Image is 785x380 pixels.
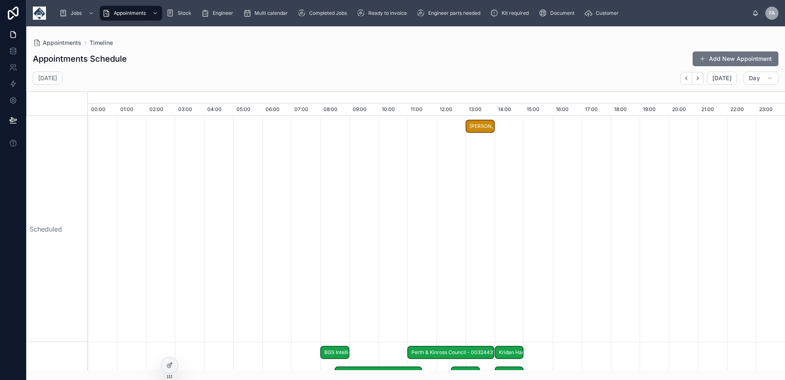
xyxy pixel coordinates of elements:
a: Appointments [33,39,81,47]
span: Jobs [71,10,82,16]
span: Appointments [43,39,81,47]
div: 06:00 [262,104,292,116]
div: 04:00 [204,104,233,116]
img: App logo [33,7,46,20]
button: Day [744,72,778,85]
a: Timeline [90,39,113,47]
div: 10:00 [379,104,408,116]
a: Customer [582,6,624,21]
span: Kridan Handling Ltd - 00323818 - 1x Repair- [GEOGRAPHIC_DATA] - YO60 7JX [496,346,523,359]
span: Document [550,10,574,16]
div: 19:00 [640,104,669,116]
a: Engineer parts needed [414,6,486,21]
div: Perth & Kinross Council - 00324431 - 2 X DE/RE - PH2 8DF [407,346,494,359]
span: FA [769,10,775,16]
a: Stock [164,6,197,21]
div: 00:00 [88,104,117,116]
div: 01:00 [117,104,146,116]
div: G4S Secure Solutions (UK) Ltd - 00324385 - TIMED 8;30AM- 3 X SERVICE CALLS - LEEDS- LS10 3DQ [335,366,422,380]
div: Meldrum Construction Services Ltd. - 00324245 - 1x reinstall - NE23 3JU [495,366,524,380]
h1: Appointments Schedule [33,53,127,65]
a: Completed Jobs [295,6,353,21]
div: scrollable content [53,4,752,22]
div: 15:00 [523,104,553,116]
div: 05:00 [233,104,262,116]
a: Jobs [57,6,98,21]
span: Perth & Kinross Council - 00324431 - 2 X DE/RE - PH2 8DF [408,346,493,359]
span: Day [749,74,760,82]
a: Engineer [199,6,239,21]
div: 23:00 [756,104,785,116]
h2: [DATE] [38,74,57,82]
span: Ready to invoice [368,10,407,16]
div: 18:00 [611,104,640,116]
span: Appointments [114,10,146,16]
div: 02:00 [146,104,175,116]
div: 16:00 [553,104,582,116]
a: Document [536,6,580,21]
span: BGS Intelligent Door Solutions Ltd - 00322369 - 1 x install - timed 8am- ML6 7SZ [321,346,349,359]
span: Stock [178,10,191,16]
div: 21:00 [698,104,727,116]
div: 14:00 [495,104,524,116]
div: 07:00 [291,104,320,116]
div: BGS Intelligent Door Solutions Ltd - 00322369 - 1 x install - timed 8am- ML6 7SZ [320,346,349,359]
div: Joseph Ash revisit FOC- 00322988 - 1pm timed - WV14 0QL [466,120,495,133]
a: Kit required [488,6,535,21]
span: [PERSON_NAME] revisit FOC- 00322988 - 1pm timed - WV14 0QL [466,120,494,133]
div: 12:00 [436,104,466,116]
div: 22:00 [727,104,756,116]
span: Completed Jobs [309,10,347,16]
button: Add New Appointment [693,51,778,66]
div: Scheduled [26,116,88,342]
div: 11:00 [407,104,436,116]
div: Kridan Handling Ltd - 00323818 - 1x Repair- YORK - YO60 7JX [495,346,524,359]
div: South Tyneside Council - 1 x SVC - 12:30 timed - ne34 0nt [451,366,480,380]
a: Ready to invoice [354,6,413,21]
a: Multi calendar [241,6,294,21]
div: 17:00 [582,104,611,116]
span: [DATE] [712,74,732,82]
span: Engineer parts needed [428,10,480,16]
div: 08:00 [320,104,349,116]
a: Appointments [100,6,162,21]
span: Customer [596,10,619,16]
div: 03:00 [175,104,204,116]
span: Kit required [502,10,529,16]
span: Multi calendar [255,10,288,16]
span: Engineer [213,10,233,16]
div: 20:00 [669,104,698,116]
div: 09:00 [349,104,379,116]
button: [DATE] [707,72,737,85]
div: 13:00 [466,104,495,116]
